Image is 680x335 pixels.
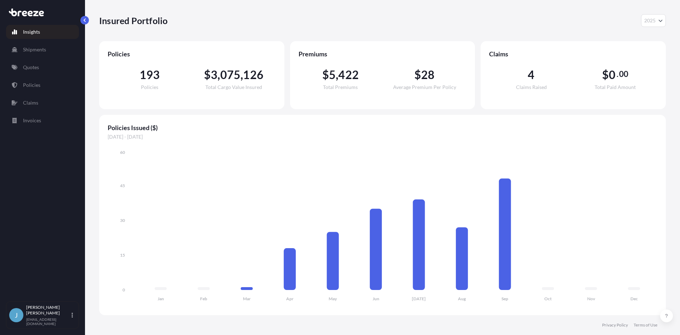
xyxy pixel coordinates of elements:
p: [PERSON_NAME] [PERSON_NAME] [26,305,70,316]
tspan: Nov [587,296,595,301]
span: Policies [108,50,276,58]
a: Quotes [6,60,79,74]
span: Total Cargo Value Insured [205,85,262,90]
span: . [617,71,618,77]
p: Claims [23,99,38,106]
tspan: [DATE] [412,296,426,301]
tspan: Jun [373,296,379,301]
tspan: 60 [120,150,125,155]
p: [EMAIL_ADDRESS][DOMAIN_NAME] [26,317,70,326]
span: $ [414,69,421,80]
tspan: 0 [123,287,125,292]
span: J [15,312,18,319]
p: Insights [23,28,40,35]
p: Invoices [23,117,41,124]
tspan: Oct [544,296,552,301]
tspan: 15 [120,252,125,258]
span: 2025 [644,17,656,24]
a: Terms of Use [634,322,657,328]
span: 4 [528,69,534,80]
button: Year Selector [641,14,666,27]
span: 422 [338,69,359,80]
a: Invoices [6,113,79,128]
tspan: Aug [458,296,466,301]
span: 126 [243,69,263,80]
a: Policies [6,78,79,92]
tspan: Dec [630,296,638,301]
p: Policies [23,82,40,89]
span: $ [204,69,211,80]
tspan: Sep [501,296,508,301]
span: Total Premiums [323,85,358,90]
span: 193 [140,69,160,80]
tspan: Jan [158,296,164,301]
span: $ [602,69,609,80]
p: Quotes [23,64,39,71]
a: Insights [6,25,79,39]
a: Claims [6,96,79,110]
span: Premiums [299,50,467,58]
span: Claims Raised [516,85,547,90]
tspan: Mar [243,296,251,301]
span: 5 [329,69,336,80]
span: , [217,69,220,80]
span: $ [322,69,329,80]
span: 3 [211,69,217,80]
tspan: Feb [200,296,207,301]
span: Claims [489,50,657,58]
span: 00 [619,71,628,77]
span: , [336,69,338,80]
span: , [240,69,243,80]
tspan: May [329,296,337,301]
span: 0 [609,69,616,80]
p: Insured Portfolio [99,15,168,26]
a: Shipments [6,43,79,57]
span: [DATE] - [DATE] [108,133,657,140]
span: Policies [141,85,158,90]
tspan: 45 [120,183,125,188]
span: 075 [220,69,241,80]
span: Average Premium Per Policy [393,85,456,90]
tspan: 30 [120,218,125,223]
p: Shipments [23,46,46,53]
a: Privacy Policy [602,322,628,328]
tspan: Apr [286,296,294,301]
span: 28 [421,69,435,80]
span: Policies Issued ($) [108,123,657,132]
span: Total Paid Amount [595,85,636,90]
